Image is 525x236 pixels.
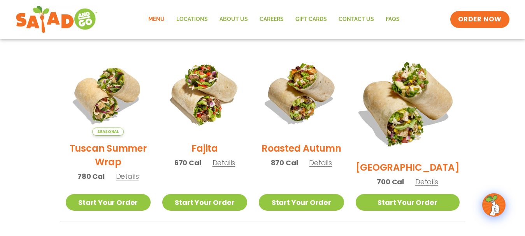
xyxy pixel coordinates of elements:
a: Start Your Order [66,194,151,211]
h2: Fajita [191,142,218,155]
a: FAQs [380,10,406,28]
span: ORDER NOW [458,15,502,24]
a: Contact Us [333,10,380,28]
a: Menu [142,10,170,28]
a: Careers [254,10,290,28]
a: Locations [170,10,214,28]
span: Seasonal [92,128,124,136]
h2: Roasted Autumn [262,142,341,155]
a: Start Your Order [162,194,247,211]
span: 670 Cal [174,157,201,168]
span: 780 Cal [77,171,105,182]
img: Product photo for Roasted Autumn Wrap [259,51,344,136]
nav: Menu [142,10,406,28]
a: Start Your Order [259,194,344,211]
span: Details [309,158,332,168]
span: Details [116,171,139,181]
span: 700 Cal [377,177,404,187]
img: Product photo for Fajita Wrap [162,51,247,136]
a: GIFT CARDS [290,10,333,28]
h2: Tuscan Summer Wrap [66,142,151,169]
span: Details [212,158,235,168]
img: Product photo for BBQ Ranch Wrap [346,42,468,164]
img: new-SAG-logo-768×292 [16,4,98,35]
img: Product photo for Tuscan Summer Wrap [66,51,151,136]
span: Details [415,177,438,187]
img: wpChatIcon [483,194,505,216]
h2: [GEOGRAPHIC_DATA] [356,161,460,174]
a: Start Your Order [356,194,460,211]
a: ORDER NOW [450,11,509,28]
span: 870 Cal [271,157,298,168]
a: About Us [214,10,254,28]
